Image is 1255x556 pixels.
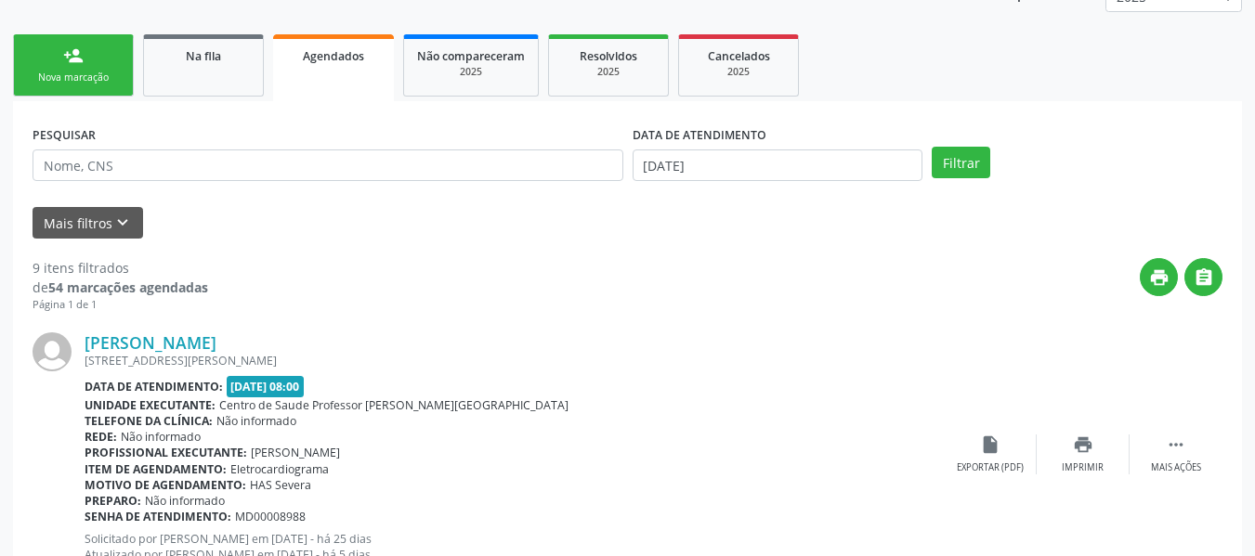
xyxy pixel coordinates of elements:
[303,48,364,64] span: Agendados
[186,48,221,64] span: Na fila
[227,376,305,397] span: [DATE] 08:00
[85,493,141,509] b: Preparo:
[1194,267,1214,288] i: 
[48,278,208,296] strong: 54 marcações agendadas
[145,493,225,509] span: Não informado
[957,461,1024,474] div: Exportar (PDF)
[633,149,923,181] input: Selecione um intervalo
[85,461,227,477] b: Item de agendamento:
[85,353,944,369] div: [STREET_ADDRESS][PERSON_NAME]
[216,413,296,429] span: Não informado
[33,332,72,371] img: img
[1062,461,1104,474] div: Imprimir
[1073,434,1093,455] i: print
[708,48,770,64] span: Cancelados
[219,397,569,413] span: Centro de Saude Professor [PERSON_NAME][GEOGRAPHIC_DATA]
[85,397,216,413] b: Unidade executante:
[235,509,306,524] span: MD00008988
[633,121,766,149] label: DATA DE ATENDIMENTO
[1151,461,1201,474] div: Mais ações
[33,297,208,313] div: Página 1 de 1
[1140,258,1178,296] button: print
[1184,258,1222,296] button: 
[85,332,216,353] a: [PERSON_NAME]
[692,65,785,79] div: 2025
[85,429,117,445] b: Rede:
[417,65,525,79] div: 2025
[932,147,990,178] button: Filtrar
[417,48,525,64] span: Não compareceram
[33,258,208,278] div: 9 itens filtrados
[33,278,208,297] div: de
[250,477,311,493] span: HAS Severa
[580,48,637,64] span: Resolvidos
[33,207,143,239] button: Mais filtroskeyboard_arrow_down
[1166,434,1186,455] i: 
[85,379,223,394] b: Data de atendimento:
[63,45,84,66] div: person_add
[27,71,120,84] div: Nova marcação
[230,461,329,477] span: Eletrocardiograma
[85,445,247,460] b: Profissional executante:
[121,429,201,445] span: Não informado
[33,121,96,149] label: PESQUISAR
[33,149,623,181] input: Nome, CNS
[112,213,133,233] i: keyboard_arrow_down
[980,434,1000,455] i: insert_drive_file
[251,445,340,460] span: [PERSON_NAME]
[85,413,213,429] b: Telefone da clínica:
[1149,267,1170,288] i: print
[85,477,246,493] b: Motivo de agendamento:
[85,509,231,524] b: Senha de atendimento:
[562,65,655,79] div: 2025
